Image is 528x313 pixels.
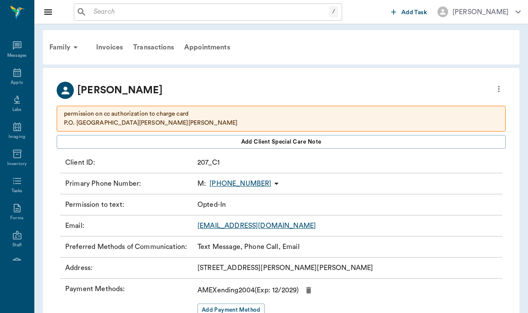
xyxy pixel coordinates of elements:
p: [PHONE_NUMBER] [209,178,271,189]
div: Appts [11,80,23,86]
div: Staff [12,242,21,249]
button: Close drawer [39,3,57,21]
a: Invoices [91,37,128,58]
p: Primary Phone Number : [65,178,194,189]
div: Family [44,37,86,58]
div: / [329,6,338,18]
button: [PERSON_NAME] [431,4,528,20]
button: more [492,82,506,96]
p: Preferred Methods of Communication : [65,242,194,252]
div: [PERSON_NAME] [452,7,509,17]
iframe: Intercom live chat [9,284,29,304]
span: Add client Special Care Note [241,137,322,147]
div: Labs [12,107,21,113]
p: Client ID : [65,157,194,168]
span: M : [197,178,206,189]
input: Search [90,6,329,18]
div: Messages [7,52,27,59]
p: Permission to text : [65,199,194,210]
p: 207_C1 [197,157,220,168]
div: Tasks [12,188,22,194]
p: AMEX ending 2004 (Exp: 12 / 2029 ) [197,285,299,295]
div: Imaging [9,134,25,140]
div: Inventory [7,161,27,167]
div: Forms [10,215,23,221]
p: Email : [65,221,194,231]
p: Opted-In [197,199,226,210]
p: [PERSON_NAME] [77,83,163,98]
button: Add Task [388,4,431,20]
a: [EMAIL_ADDRESS][DOMAIN_NAME] [197,222,316,229]
p: permission on cc authorization to charge card P.O. [GEOGRAPHIC_DATA][PERSON_NAME][PERSON_NAME] [64,110,498,128]
p: Address : [65,263,194,273]
button: Add client Special Care Note [57,135,506,149]
a: Transactions [128,37,179,58]
p: [STREET_ADDRESS][PERSON_NAME][PERSON_NAME] [197,263,373,273]
a: Appointments [179,37,235,58]
p: Text Message, Phone Call, Email [197,242,300,252]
